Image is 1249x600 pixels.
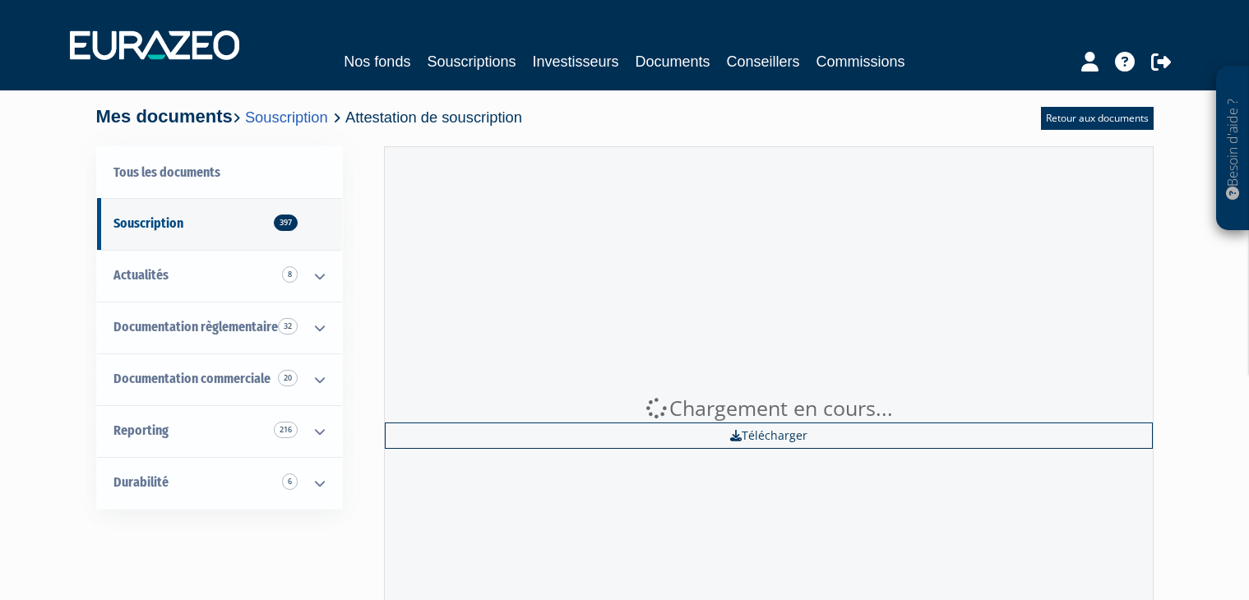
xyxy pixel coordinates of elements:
[385,422,1153,449] a: Télécharger
[345,108,522,126] span: Attestation de souscription
[385,394,1153,423] div: Chargement en cours...
[97,405,342,457] a: Reporting 216
[97,147,342,199] a: Tous les documents
[113,474,169,490] span: Durabilité
[97,353,342,405] a: Documentation commerciale 20
[282,473,298,490] span: 6
[97,198,342,250] a: Souscription397
[278,370,298,386] span: 20
[96,107,522,127] h4: Mes documents
[113,371,271,386] span: Documentation commerciale
[1224,75,1242,223] p: Besoin d'aide ?
[278,318,298,335] span: 32
[97,457,342,509] a: Durabilité 6
[97,302,342,353] a: Documentation règlementaire 32
[274,422,298,438] span: 216
[97,250,342,302] a: Actualités 8
[245,108,328,126] a: Souscription
[113,319,278,335] span: Documentation règlementaire
[1041,107,1154,130] a: Retour aux documents
[113,215,183,231] span: Souscription
[816,50,905,73] a: Commissions
[636,50,710,73] a: Documents
[274,215,298,231] span: 397
[727,50,800,73] a: Conseillers
[344,50,410,73] a: Nos fonds
[70,30,239,60] img: 1732889491-logotype_eurazeo_blanc_rvb.png
[282,266,298,283] span: 8
[113,422,169,438] span: Reporting
[427,50,516,73] a: Souscriptions
[113,267,169,283] span: Actualités
[532,50,618,73] a: Investisseurs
